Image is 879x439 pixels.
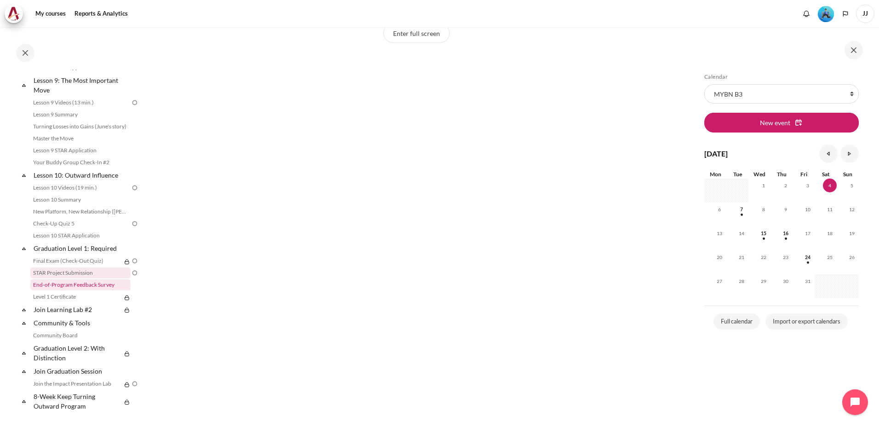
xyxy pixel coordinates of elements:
[735,274,748,288] span: 28
[713,313,760,330] a: Full calendar
[30,157,131,168] a: Your Buddy Group Check-In #2
[753,171,765,178] span: Wed
[32,390,121,412] a: 8-Week Keep Turning Outward Program
[30,255,121,266] a: Final Exam (Check-Out Quiz)
[733,171,742,178] span: Tue
[19,397,29,406] span: Collapse
[757,231,771,236] a: Wednesday, 15 October events
[30,230,131,241] a: Lesson 10 STAR Application
[735,250,748,264] span: 21
[131,98,139,107] img: To do
[779,274,793,288] span: 30
[30,218,131,229] a: Check-Up Quiz 5
[32,74,131,96] a: Lesson 9: The Most Important Move
[801,274,815,288] span: 31
[383,23,450,43] button: Enter full screen
[30,145,131,156] a: Lesson 9 STAR Application
[845,250,859,264] span: 26
[19,348,29,358] span: Collapse
[735,202,748,216] span: 7
[777,171,787,178] span: Thu
[823,202,837,216] span: 11
[704,148,728,159] h4: [DATE]
[131,184,139,192] img: To do
[713,274,726,288] span: 27
[19,244,29,253] span: Collapse
[704,73,859,81] h5: Calendar
[32,242,131,254] a: Graduation Level 1: Required
[779,231,793,236] a: Thursday, 16 October events
[757,179,771,192] span: 1
[19,81,29,90] span: Collapse
[800,171,807,178] span: Fri
[5,5,28,23] a: Architeck Architeck
[845,226,859,240] span: 19
[818,5,834,22] div: Level #3
[32,5,69,23] a: My courses
[131,269,139,277] img: To do
[30,109,131,120] a: Lesson 9 Summary
[815,179,837,202] td: Today
[30,206,131,217] a: New Platform, New Relationship ([PERSON_NAME]'s Story)
[30,194,131,205] a: Lesson 10 Summary
[30,330,131,341] a: Community Board
[32,317,131,329] a: Community & Tools
[19,318,29,328] span: Collapse
[713,226,726,240] span: 13
[7,7,20,21] img: Architeck
[735,226,748,240] span: 14
[823,226,837,240] span: 18
[765,313,848,330] a: Import or export calendars
[30,267,131,278] a: STAR Project Submission
[818,6,834,22] img: Level #3
[19,171,29,180] span: Collapse
[779,250,793,264] span: 23
[19,367,29,376] span: Collapse
[32,365,131,377] a: Join Graduation Session
[704,73,859,331] section: Blocks
[845,179,859,192] span: 5
[32,342,121,364] a: Graduation Level 2: With Distinction
[32,303,121,316] a: Join Learning Lab #2
[779,202,793,216] span: 9
[131,257,139,265] img: To do
[735,207,748,212] a: Tuesday, 7 October events
[30,182,131,193] a: Lesson 10 Videos (19 min.)
[757,226,771,240] span: 15
[801,226,815,240] span: 17
[713,202,726,216] span: 6
[19,305,29,314] span: Collapse
[823,250,837,264] span: 25
[779,226,793,240] span: 16
[713,250,726,264] span: 20
[30,291,121,302] a: Level 1 Certificate
[30,133,131,144] a: Master the Move
[710,171,721,178] span: Mon
[839,7,852,21] button: Languages
[822,171,830,178] span: Sat
[71,5,131,23] a: Reports & Analytics
[131,219,139,228] img: To do
[757,274,771,288] span: 29
[30,121,131,132] a: Turning Losses into Gains (June's story)
[131,380,139,388] img: To do
[801,179,815,192] span: 3
[843,171,852,178] span: Sun
[757,202,771,216] span: 8
[704,113,859,132] button: New event
[814,5,838,22] a: Level #3
[801,250,815,264] span: 24
[30,378,121,389] a: Join the Impact Presentation Lab
[801,202,815,216] span: 10
[32,169,131,181] a: Lesson 10: Outward Influence
[845,202,859,216] span: 12
[760,118,790,127] span: New event
[30,279,131,290] a: End-of-Program Feedback Survey
[757,250,771,264] span: 22
[799,7,813,21] div: Show notification window with no new notifications
[801,254,815,260] a: Friday, 24 October events
[779,179,793,192] span: 2
[856,5,874,23] a: User menu
[30,97,131,108] a: Lesson 9 Videos (13 min.)
[856,5,874,23] span: JJ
